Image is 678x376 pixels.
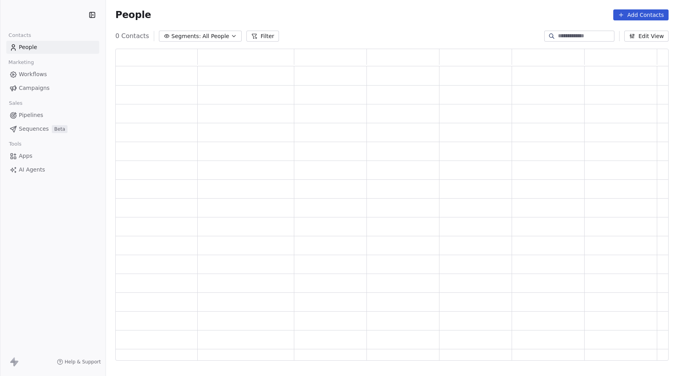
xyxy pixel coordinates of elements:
[613,9,669,20] button: Add Contacts
[19,70,47,78] span: Workflows
[202,32,229,40] span: All People
[19,84,49,92] span: Campaigns
[5,57,37,68] span: Marketing
[115,9,151,21] span: People
[624,31,669,42] button: Edit View
[19,43,37,51] span: People
[6,109,99,122] a: Pipelines
[171,32,201,40] span: Segments:
[246,31,279,42] button: Filter
[19,152,33,160] span: Apps
[52,125,67,133] span: Beta
[6,41,99,54] a: People
[6,163,99,176] a: AI Agents
[57,359,101,365] a: Help & Support
[115,31,149,41] span: 0 Contacts
[19,125,49,133] span: Sequences
[5,97,26,109] span: Sales
[5,29,35,41] span: Contacts
[65,359,101,365] span: Help & Support
[6,82,99,95] a: Campaigns
[6,150,99,162] a: Apps
[6,122,99,135] a: SequencesBeta
[6,68,99,81] a: Workflows
[5,138,25,150] span: Tools
[19,111,43,119] span: Pipelines
[19,166,45,174] span: AI Agents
